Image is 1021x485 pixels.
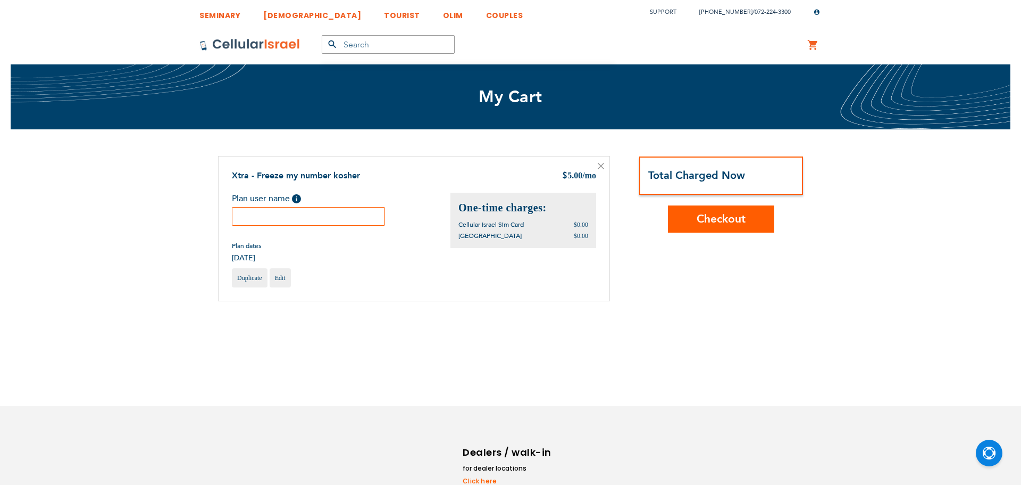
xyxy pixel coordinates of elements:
a: [DEMOGRAPHIC_DATA] [263,3,361,22]
span: $0.00 [574,232,588,240]
a: [PHONE_NUMBER] [699,8,752,16]
span: Plan user name [232,193,290,204]
span: Plan dates [232,242,261,250]
span: Checkout [697,211,746,227]
span: [GEOGRAPHIC_DATA] [458,232,522,240]
a: TOURIST [384,3,420,22]
li: / [689,4,791,20]
span: Help [292,194,301,203]
li: for dealer locations [463,463,553,474]
span: Duplicate [237,274,262,282]
a: OLIM [443,3,463,22]
span: /mo [582,171,596,180]
span: [DATE] [232,253,261,263]
a: 072-224-3300 [755,8,791,16]
strong: Total Charged Now [648,168,745,183]
span: My Cart [479,86,542,108]
span: Edit [275,274,286,282]
a: Xtra - Freeze my number kosher [232,170,360,182]
a: Edit [270,268,291,287]
button: Checkout [668,205,774,233]
h2: One-time charges: [458,201,588,215]
input: Search [322,35,455,54]
a: SEMINARY [199,3,240,22]
h6: Dealers / walk-in [463,445,553,461]
a: Support [650,8,676,16]
img: Cellular Israel Logo [199,38,300,51]
span: $ [562,170,567,183]
a: Duplicate [232,268,267,287]
span: Cellular Israel Sim Card [458,220,524,229]
a: COUPLES [486,3,523,22]
div: 5.00 [562,170,596,183]
span: $0.00 [574,221,588,228]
